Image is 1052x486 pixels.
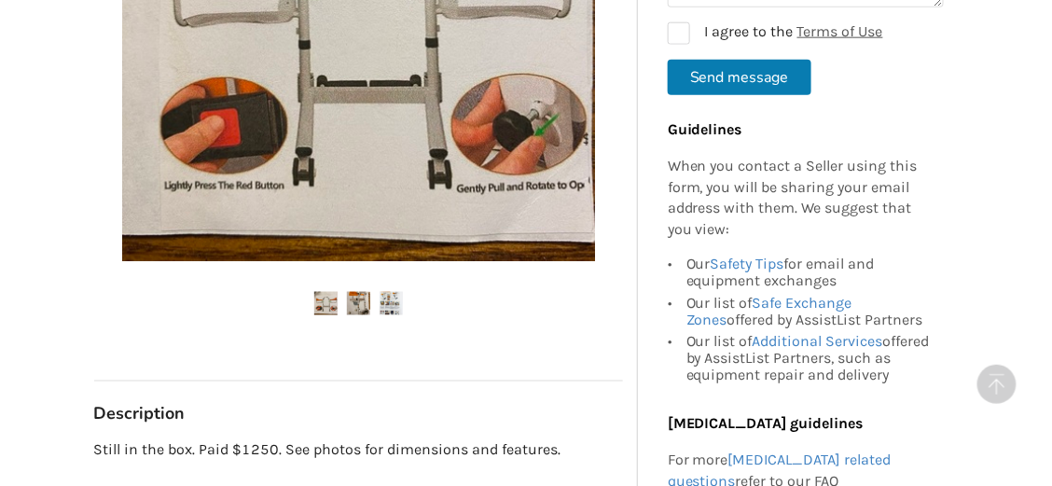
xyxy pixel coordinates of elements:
div: Our list of offered by AssistList Partners, such as equipment repair and delivery [686,331,934,384]
label: I agree to the [668,21,883,44]
a: Safety Tips [711,255,784,272]
img: four in one walker-walker-mobility-abbotsford-assistlist-listing [347,292,370,315]
img: four in one walker-walker-mobility-abbotsford-assistlist-listing [380,292,403,315]
p: Still in the box. Paid $1250. See photos for dimensions and features. [94,440,623,462]
b: Guidelines [668,119,742,137]
h3: Description [94,404,623,425]
p: When you contact a Seller using this form, you will be sharing your email address with them. We s... [668,155,934,240]
div: Our for email and equipment exchanges [686,256,934,292]
img: four in one walker-walker-mobility-abbotsford-assistlist-listing [314,292,338,315]
a: Terms of Use [797,21,883,39]
a: Safe Exchange Zones [686,294,852,328]
button: Send message [668,59,811,94]
div: Our list of offered by AssistList Partners [686,292,934,331]
b: [MEDICAL_DATA] guidelines [668,415,864,433]
a: Additional Services [753,333,883,351]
